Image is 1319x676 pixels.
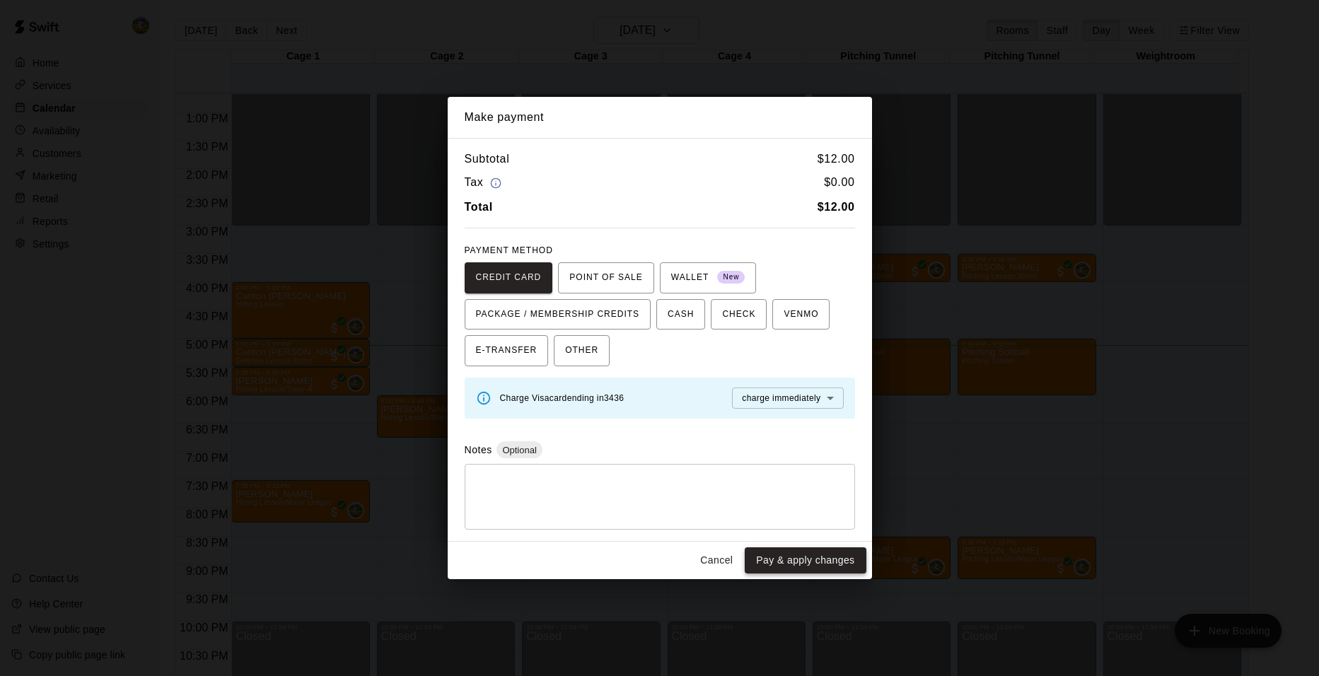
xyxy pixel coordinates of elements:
span: charge immediately [742,393,820,403]
span: Optional [496,445,542,455]
span: CREDIT CARD [476,267,542,289]
button: PACKAGE / MEMBERSHIP CREDITS [465,299,651,330]
button: CASH [656,299,705,330]
span: CHECK [722,303,755,326]
button: CHECK [711,299,767,330]
span: Charge Visa card ending in 3436 [500,393,624,403]
button: Pay & apply changes [745,547,866,573]
button: WALLET New [660,262,757,293]
h6: Subtotal [465,150,510,168]
button: E-TRANSFER [465,335,549,366]
span: New [717,268,745,287]
span: VENMO [784,303,818,326]
span: POINT OF SALE [569,267,642,289]
b: Total [465,201,493,213]
button: Cancel [694,547,739,573]
button: OTHER [554,335,610,366]
span: PAYMENT METHOD [465,245,553,255]
button: CREDIT CARD [465,262,553,293]
span: CASH [668,303,694,326]
b: $ 12.00 [818,201,855,213]
h6: Tax [465,173,506,192]
span: PACKAGE / MEMBERSHIP CREDITS [476,303,640,326]
h6: $ 0.00 [824,173,854,192]
span: E-TRANSFER [476,339,538,362]
span: OTHER [565,339,598,362]
span: WALLET [671,267,745,289]
button: POINT OF SALE [558,262,653,293]
h6: $ 12.00 [818,150,855,168]
label: Notes [465,444,492,455]
h2: Make payment [448,97,872,138]
button: VENMO [772,299,830,330]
